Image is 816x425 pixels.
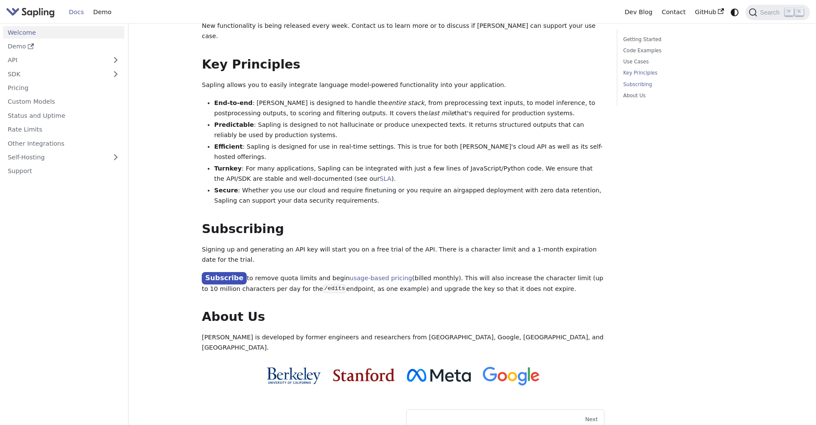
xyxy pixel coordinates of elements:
[64,6,89,19] a: Docs
[214,121,254,128] strong: Predictable
[202,272,604,294] p: to remove quota limits and begin (billed monthly). This will also increase the character limit (u...
[380,175,391,182] a: SLA
[6,6,58,18] a: Sapling.ai
[333,368,395,381] img: Stanford
[202,80,604,90] p: Sapling allows you to easily integrate language model-powered functionality into your application.
[3,151,124,164] a: Self-Hosting
[428,110,454,117] em: last mile
[3,26,124,39] a: Welcome
[3,68,107,80] a: SDK
[729,6,741,18] button: Switch between dark and light mode (currently system mode)
[3,109,124,122] a: Status and Uptime
[107,68,124,80] button: Expand sidebar category 'SDK'
[202,221,604,237] h2: Subscribing
[323,284,346,293] code: /edits
[214,186,604,206] li: : Whether you use our cloud and require finetuning or you require an airgapped deployment with ze...
[623,47,739,55] a: Code Examples
[3,82,124,94] a: Pricing
[3,123,124,136] a: Rate Limits
[620,6,657,19] a: Dev Blog
[407,369,471,382] img: Meta
[483,367,540,386] img: Google
[214,99,252,106] strong: End-to-end
[202,21,604,42] p: New functionality is being released every week. Contact us to learn more or to discuss if [PERSON...
[3,137,124,150] a: Other Integrations
[3,40,124,53] a: Demo
[202,245,604,265] p: Signing up and generating an API key will start you on a free trial of the API. There is a charac...
[623,92,739,100] a: About Us
[795,8,804,16] kbd: K
[745,5,810,20] button: Search (Command+K)
[266,367,321,384] img: Cal
[214,164,604,184] li: : For many applications, Sapling can be integrated with just a few lines of JavaScript/Python cod...
[623,36,739,44] a: Getting Started
[214,187,238,194] strong: Secure
[3,54,107,66] a: API
[3,165,124,177] a: Support
[623,69,739,77] a: Key Principles
[413,416,598,423] div: Next
[202,332,604,353] p: [PERSON_NAME] is developed by former engineers and researchers from [GEOGRAPHIC_DATA], Google, [G...
[202,272,247,284] a: Subscribe
[89,6,116,19] a: Demo
[657,6,690,19] a: Contact
[350,275,412,281] a: usage-based pricing
[202,309,604,325] h2: About Us
[214,165,242,172] strong: Turnkey
[214,98,604,119] li: : [PERSON_NAME] is designed to handle the , from preprocessing text inputs, to model inference, t...
[623,58,739,66] a: Use Cases
[214,143,242,150] strong: Efficient
[388,99,424,106] em: entire stack
[690,6,728,19] a: GitHub
[757,9,785,16] span: Search
[107,54,124,66] button: Expand sidebar category 'API'
[6,6,55,18] img: Sapling.ai
[785,8,793,16] kbd: ⌘
[214,120,604,141] li: : Sapling is designed to not hallucinate or produce unexpected texts. It returns structured outpu...
[3,96,124,108] a: Custom Models
[623,81,739,89] a: Subscribing
[214,142,604,162] li: : Sapling is designed for use in real-time settings. This is true for both [PERSON_NAME]'s cloud ...
[202,57,604,72] h2: Key Principles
